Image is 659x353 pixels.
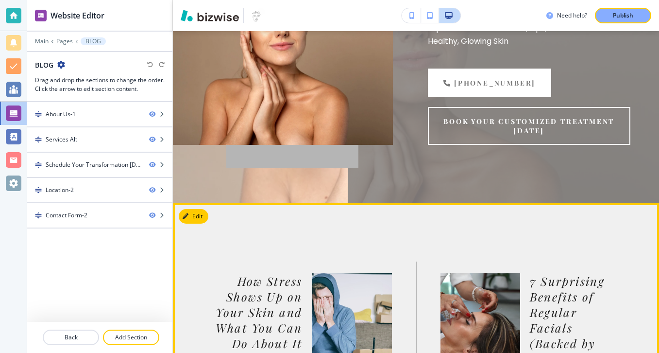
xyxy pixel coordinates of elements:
p: Publish [613,11,633,20]
p: Add Section [104,333,158,342]
button: BLOG [81,37,106,45]
div: DragAbout Us-1 [27,102,172,126]
button: Back [43,330,99,345]
div: DragSchedule Your Transformation [DATE].-1 [27,153,172,177]
h2: BLOG [35,60,53,70]
h3: Drag and drop the sections to change the order. Click the arrow to edit section content. [35,76,165,93]
button: book your customized treatment [DATE] [428,107,630,145]
img: editor icon [35,10,47,21]
h3: Need help? [557,11,587,20]
p: BLOG [85,38,101,45]
p: How Stress Shows Up on Your Skin and What You Can Do About It [212,273,302,351]
button: Main [35,38,49,45]
div: Services Alt [46,135,77,144]
h2: Website Editor [51,10,104,21]
button: Add Section [103,330,159,345]
div: Location-2 [46,186,74,194]
img: Bizwise Logo [181,10,239,21]
p: Explore the Latest Trends, Tips, and Innovations for Healthy, Glowing Skin [428,22,630,47]
div: Contact Form-2 [46,211,87,220]
button: Pages [56,38,73,45]
div: DragContact Form-2 [27,203,172,228]
img: Drag [35,136,42,143]
div: DragServices Alt [27,127,172,152]
button: Publish [595,8,651,23]
img: Your Logo [248,8,265,23]
img: Drag [35,212,42,219]
div: Schedule Your Transformation Today.-1 [46,160,141,169]
img: Drag [35,187,42,194]
div: DragLocation-2 [27,178,172,202]
img: Drag [35,161,42,168]
div: About Us-1 [46,110,76,119]
img: Drag [35,111,42,118]
a: [PHONE_NUMBER] [428,69,551,97]
p: Back [44,333,98,342]
button: Edit [179,209,208,224]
